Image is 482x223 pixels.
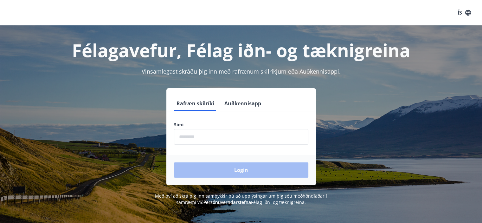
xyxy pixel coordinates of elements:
[142,68,341,75] span: Vinsamlegast skráðu þig inn með rafrænum skilríkjum eða Auðkennisappi.
[21,38,462,62] h1: Félagavefur, Félag iðn- og tæknigreina
[222,96,264,111] button: Auðkennisapp
[174,121,308,128] label: Sími
[454,7,474,18] button: ÍS
[203,199,251,205] a: Persónuverndarstefna
[174,96,217,111] button: Rafræn skilríki
[155,193,327,205] span: Með því að skrá þig inn samþykkir þú að upplýsingar um þig séu meðhöndlaðar í samræmi við Félag i...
